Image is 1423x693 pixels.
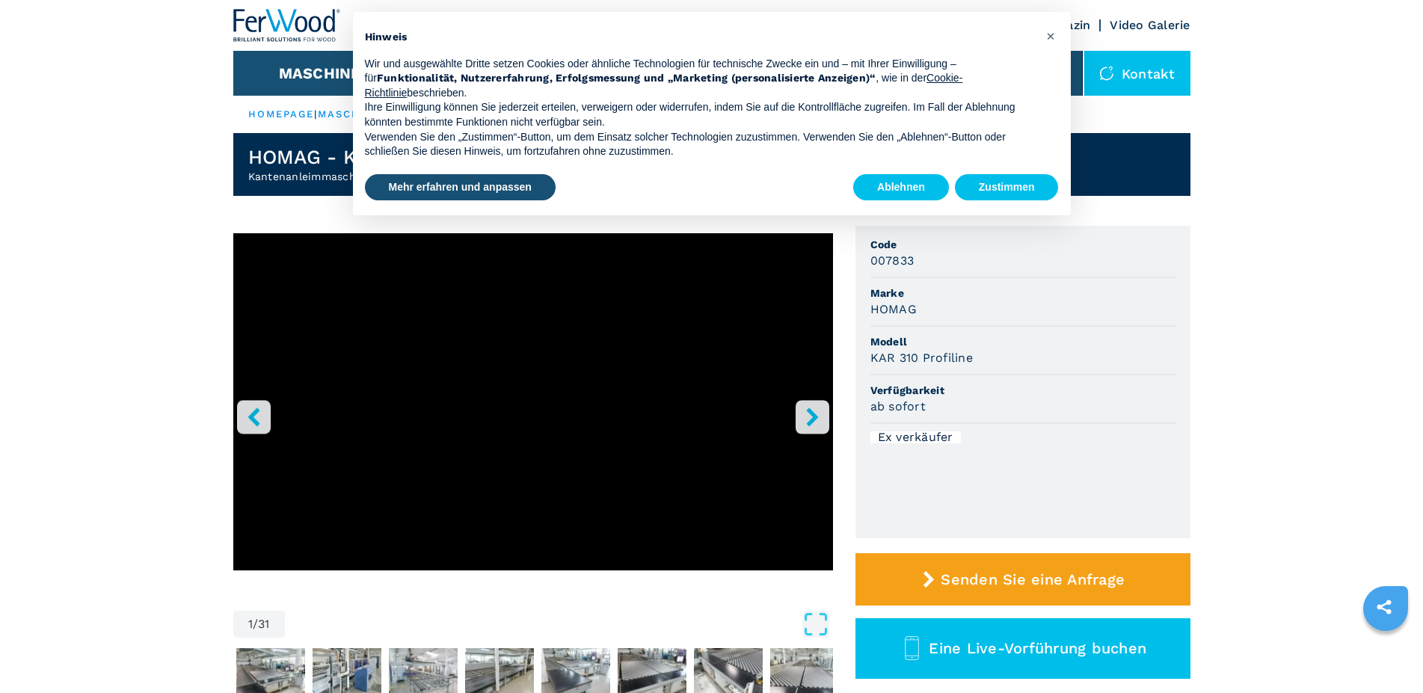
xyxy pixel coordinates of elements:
span: Modell [870,334,1175,349]
button: Maschinen [279,64,372,82]
img: Kontakt [1099,66,1114,81]
span: Eine Live-Vorführung buchen [929,639,1146,657]
a: maschinen [318,108,391,120]
h3: 007833 [870,252,915,269]
span: 31 [258,618,270,630]
span: × [1046,27,1055,45]
span: | [314,108,317,120]
button: Mehr erfahren und anpassen [365,174,556,201]
span: 1 [248,618,253,630]
p: Verwenden Sie den „Zustimmen“-Button, um dem Einsatz solcher Technologien zuzustimmen. Verwenden ... [365,130,1035,159]
a: Video Galerie [1110,18,1190,32]
p: Wir und ausgewählte Dritte setzen Cookies oder ähnliche Technologien für technische Zwecke ein un... [365,57,1035,101]
div: Ex verkäufer [870,431,961,443]
iframe: Bordatrice Lotto 1 in azione - HOMAG KAR 310- Ferwoodgroup -007833 [233,233,833,570]
button: Schließen Sie diesen Hinweis [1039,24,1063,48]
div: Kontakt [1084,51,1190,96]
span: Code [870,237,1175,252]
button: Eine Live-Vorführung buchen [855,618,1190,679]
a: sharethis [1365,588,1403,626]
strong: Funktionalität, Nutzererfahrung, Erfolgsmessung und „Marketing (personalisierte Anzeigen)“ [377,72,876,84]
button: Senden Sie eine Anfrage [855,553,1190,606]
button: Ablehnen [853,174,949,201]
h1: HOMAG - KAR 310 Profiline [248,145,506,169]
h2: Hinweis [365,30,1035,45]
button: Open Fullscreen [289,611,829,638]
p: Ihre Einwilligung können Sie jederzeit erteilen, verweigern oder widerrufen, indem Sie auf die Ko... [365,100,1035,129]
button: Zustimmen [955,174,1059,201]
button: left-button [237,400,271,434]
a: HOMEPAGE [248,108,315,120]
h3: HOMAG [870,301,917,318]
div: Go to Slide 1 [233,233,833,596]
h3: ab sofort [870,398,926,415]
a: Cookie-Richtlinie [365,72,963,99]
h3: KAR 310 Profiline [870,349,973,366]
img: Ferwood [233,9,341,42]
span: Marke [870,286,1175,301]
span: Senden Sie eine Anfrage [941,570,1125,588]
span: / [253,618,258,630]
span: Verfügbarkeit [870,383,1175,398]
h2: Kantenanleimmaschinen BATCH 1 [248,169,506,184]
button: right-button [796,400,829,434]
